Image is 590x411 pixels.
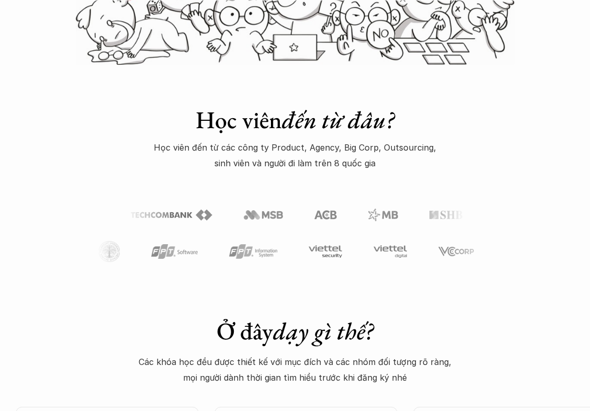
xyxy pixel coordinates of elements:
p: Các khóa học đều được thiết kế với mục đích và các nhóm đối tượng rõ ràng, mọi người dành thời gi... [138,354,452,386]
h1: Học viên [147,106,444,134]
h1: Ở đây [112,317,478,346]
p: Học viên đến từ các công ty Product, Agency, Big Corp, Outsourcing, sinh viên và người đi làm trê... [147,140,444,172]
em: đến từ đâu? [282,104,394,135]
em: dạy gì thế? [273,315,373,347]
